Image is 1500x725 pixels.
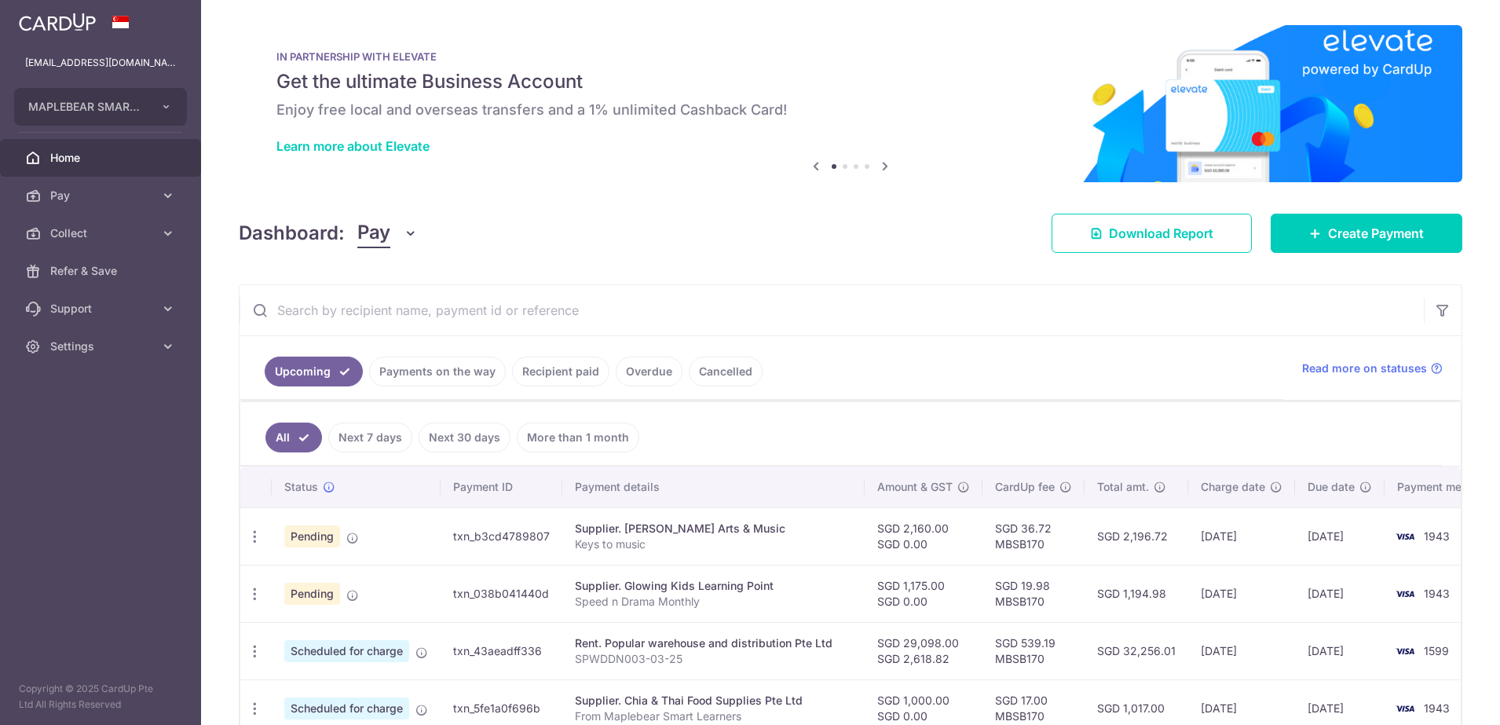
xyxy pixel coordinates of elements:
td: txn_038b041440d [441,565,562,622]
div: Supplier. Chia & Thai Food Supplies Pte Ltd [575,693,852,709]
a: Next 7 days [328,423,412,452]
span: Total amt. [1097,479,1149,495]
td: SGD 539.19 MBSB170 [982,622,1085,679]
a: All [265,423,322,452]
h6: Enjoy free local and overseas transfers and a 1% unlimited Cashback Card! [276,101,1425,119]
td: [DATE] [1188,622,1295,679]
a: Download Report [1052,214,1252,253]
td: [DATE] [1295,565,1385,622]
div: Supplier. [PERSON_NAME] Arts & Music [575,521,852,536]
td: SGD 36.72 MBSB170 [982,507,1085,565]
th: Payment ID [441,467,562,507]
span: Status [284,479,318,495]
span: Create Payment [1328,224,1424,243]
span: Support [50,301,154,317]
span: 1599 [1424,644,1449,657]
span: CardUp fee [995,479,1055,495]
p: Keys to music [575,536,852,552]
span: Settings [50,339,154,354]
img: Bank Card [1389,527,1421,546]
span: Download Report [1109,224,1213,243]
a: Payments on the way [369,357,506,386]
a: Create Payment [1271,214,1462,253]
p: SPWDDN003-03-25 [575,651,852,667]
span: Scheduled for charge [284,640,409,662]
h5: Get the ultimate Business Account [276,69,1425,94]
td: SGD 1,175.00 SGD 0.00 [865,565,982,622]
button: MAPLEBEAR SMART LEARNERS PTE. LTD. [14,88,187,126]
span: Collect [50,225,154,241]
td: txn_43aeadff336 [441,622,562,679]
td: SGD 19.98 MBSB170 [982,565,1085,622]
a: Recipient paid [512,357,609,386]
span: Scheduled for charge [284,698,409,720]
span: MAPLEBEAR SMART LEARNERS PTE. LTD. [28,99,145,115]
td: SGD 32,256.01 [1085,622,1188,679]
button: Pay [357,218,418,248]
span: Pay [50,188,154,203]
a: More than 1 month [517,423,639,452]
a: Next 30 days [419,423,510,452]
span: 1943 [1424,529,1450,543]
td: SGD 1,194.98 [1085,565,1188,622]
span: Refer & Save [50,263,154,279]
span: Read more on statuses [1302,361,1427,376]
td: SGD 2,196.72 [1085,507,1188,565]
span: Pay [357,218,390,248]
span: Amount & GST [877,479,953,495]
p: From Maplebear Smart Learners [575,709,852,724]
td: [DATE] [1295,507,1385,565]
div: Rent. Popular warehouse and distribution Pte Ltd [575,635,852,651]
a: Learn more about Elevate [276,138,430,154]
img: CardUp [19,13,96,31]
a: Overdue [616,357,682,386]
td: [DATE] [1295,622,1385,679]
span: Charge date [1201,479,1265,495]
img: Bank Card [1389,699,1421,718]
h4: Dashboard: [239,219,345,247]
img: Bank Card [1389,642,1421,661]
th: Payment details [562,467,865,507]
img: Renovation banner [239,25,1462,182]
p: Speed n Drama Monthly [575,594,852,610]
a: Read more on statuses [1302,361,1443,376]
p: [EMAIL_ADDRESS][DOMAIN_NAME] [25,55,176,71]
a: Upcoming [265,357,363,386]
p: IN PARTNERSHIP WITH ELEVATE [276,50,1425,63]
span: 1943 [1424,587,1450,600]
span: Pending [284,525,340,547]
td: [DATE] [1188,565,1295,622]
input: Search by recipient name, payment id or reference [240,285,1424,335]
span: Home [50,150,154,166]
td: [DATE] [1188,507,1295,565]
div: Supplier. Glowing Kids Learning Point [575,578,852,594]
span: Pending [284,583,340,605]
a: Cancelled [689,357,763,386]
td: SGD 29,098.00 SGD 2,618.82 [865,622,982,679]
span: 1943 [1424,701,1450,715]
span: Due date [1308,479,1355,495]
td: txn_b3cd4789807 [441,507,562,565]
img: Bank Card [1389,584,1421,603]
td: SGD 2,160.00 SGD 0.00 [865,507,982,565]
